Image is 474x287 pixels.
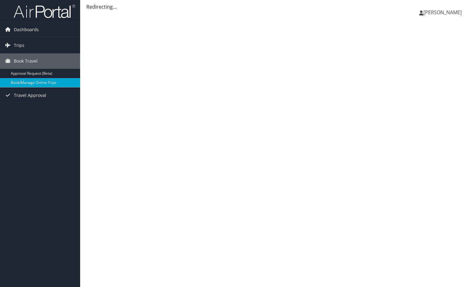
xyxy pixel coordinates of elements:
span: [PERSON_NAME] [423,9,462,16]
span: Travel Approval [14,88,46,103]
img: airportal-logo.png [14,4,75,19]
div: Redirecting... [86,3,468,10]
span: Dashboards [14,22,39,37]
span: Trips [14,38,24,53]
a: [PERSON_NAME] [419,3,468,22]
span: Book Travel [14,53,38,69]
